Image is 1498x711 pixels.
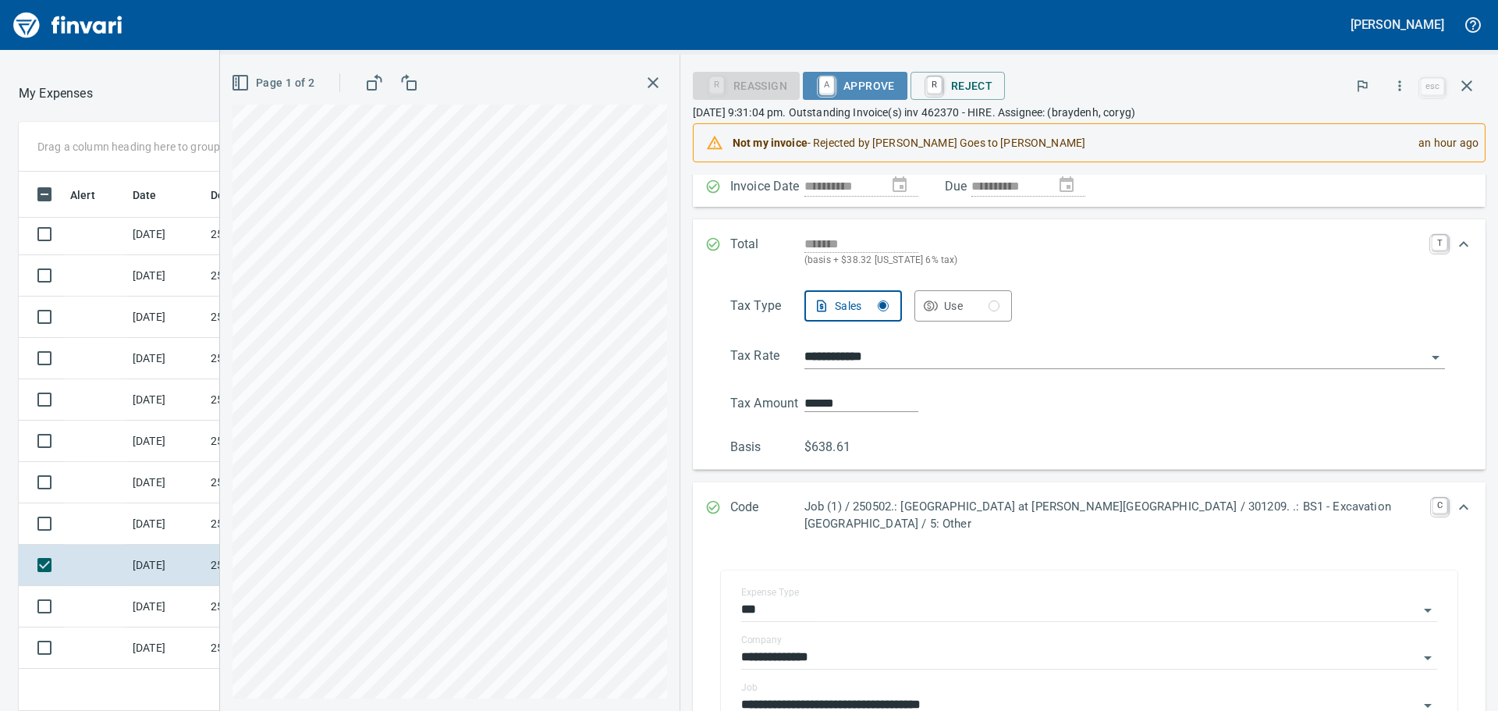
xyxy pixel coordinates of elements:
[211,186,289,204] span: Description
[914,290,1012,322] button: Use
[733,129,1407,157] div: - Rejected by [PERSON_NAME] Goes to [PERSON_NAME]
[204,462,345,503] td: 250502
[204,338,345,379] td: 250502
[693,105,1486,120] p: [DATE] 9:31:04 pm. Outstanding Invoice(s) inv 462370 - HIRE. Assignee: (braydenh, coryg)
[1432,498,1447,514] a: C
[741,588,799,597] label: Expense Type
[804,438,879,457] p: $638.61
[126,214,204,255] td: [DATE]
[126,586,204,627] td: [DATE]
[204,586,345,627] td: 250502
[1417,599,1439,621] button: Open
[730,297,804,322] p: Tax Type
[819,76,834,94] a: A
[730,438,804,457] p: Basis
[204,297,345,338] td: 250502
[693,284,1486,470] div: Expand
[1425,347,1447,368] button: Open
[815,73,895,99] span: Approve
[126,338,204,379] td: [DATE]
[803,72,907,100] button: AApprove
[911,72,1005,100] button: RReject
[1347,12,1448,37] button: [PERSON_NAME]
[204,379,345,421] td: 250502
[204,421,345,462] td: 250502
[19,84,93,103] p: My Expenses
[923,73,992,99] span: Reject
[228,69,321,98] button: Page 1 of 2
[126,255,204,297] td: [DATE]
[1421,78,1444,95] a: esc
[741,683,758,692] label: Job
[804,498,1424,533] p: Job (1) / 250502.: [GEOGRAPHIC_DATA] at [PERSON_NAME][GEOGRAPHIC_DATA] / 301209. .: BS1 - Excavat...
[1383,69,1417,103] button: More
[741,635,782,645] label: Company
[733,137,808,149] strong: Not my invoice
[804,253,1422,268] p: (basis + $38.32 [US_STATE] 6% tax)
[1351,16,1444,33] h5: [PERSON_NAME]
[730,235,804,268] p: Total
[133,186,177,204] span: Date
[927,76,942,94] a: R
[126,379,204,421] td: [DATE]
[1417,647,1439,669] button: Open
[211,186,269,204] span: Description
[126,627,204,669] td: [DATE]
[730,498,804,533] p: Code
[37,139,266,155] p: Drag a column heading here to group the table
[126,503,204,545] td: [DATE]
[730,394,804,413] p: Tax Amount
[730,347,804,369] p: Tax Rate
[204,545,345,586] td: 250502
[1345,69,1379,103] button: Flag
[1406,129,1478,157] div: an hour ago
[126,545,204,586] td: [DATE]
[126,421,204,462] td: [DATE]
[19,84,93,103] nav: breadcrumb
[204,627,345,669] td: 250502
[70,186,95,204] span: Alert
[126,462,204,503] td: [DATE]
[204,214,345,255] td: 2505-201
[693,78,800,91] div: Reassign
[70,186,115,204] span: Alert
[1417,67,1486,105] span: Close invoice
[234,73,314,93] span: Page 1 of 2
[204,255,345,297] td: 250502
[835,297,889,316] div: Sales
[126,297,204,338] td: [DATE]
[804,290,902,322] button: Sales
[693,219,1486,284] div: Expand
[693,482,1486,549] div: Expand
[133,186,157,204] span: Date
[1432,235,1447,251] a: T
[944,297,999,316] div: Use
[9,6,126,44] img: Finvari
[204,503,345,545] td: 250502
